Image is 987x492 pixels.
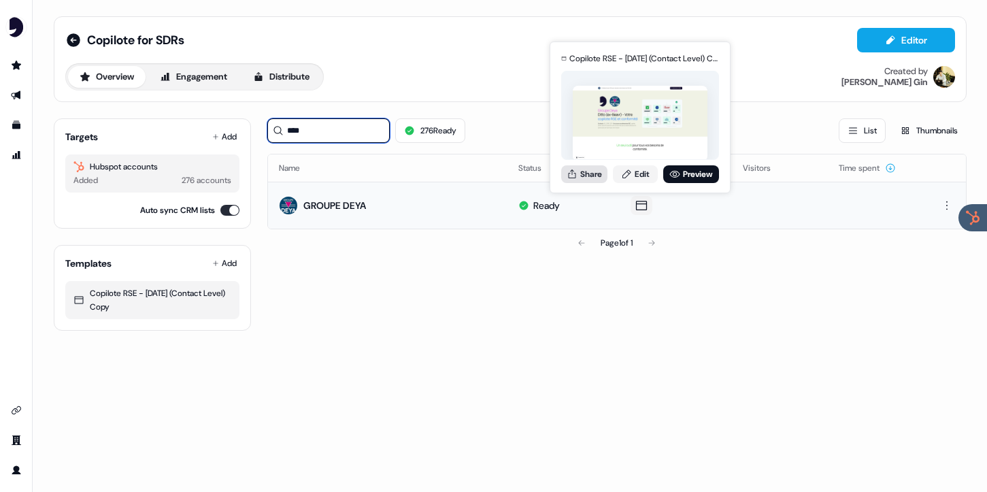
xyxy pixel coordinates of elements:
[533,199,560,212] div: Ready
[73,174,98,187] div: Added
[241,66,321,88] button: Distribute
[5,429,27,451] a: Go to team
[839,118,886,143] button: List
[5,399,27,421] a: Go to integrations
[73,286,231,314] div: Copilote RSE - [DATE] (Contact Level) Copy
[857,28,955,52] button: Editor
[65,257,112,270] div: Templates
[573,86,707,161] img: asset preview
[743,156,787,180] button: Visitors
[5,54,27,76] a: Go to prospects
[857,35,955,49] a: Editor
[841,77,928,88] div: [PERSON_NAME] Gin
[569,52,719,65] div: Copilote RSE - [DATE] (Contact Level) Copy for GROUPE DEYA
[148,66,239,88] button: Engagement
[5,144,27,166] a: Go to attribution
[5,114,27,136] a: Go to templates
[561,165,607,183] button: Share
[87,32,184,48] span: Copilote for SDRs
[182,174,231,187] div: 276 accounts
[210,127,239,146] button: Add
[933,66,955,88] img: Armand
[884,66,928,77] div: Created by
[601,236,633,250] div: Page 1 of 1
[5,84,27,106] a: Go to outbound experience
[279,156,316,180] button: Name
[68,66,146,88] button: Overview
[395,118,465,143] button: 276Ready
[5,459,27,481] a: Go to profile
[891,118,967,143] button: Thumbnails
[210,254,239,273] button: Add
[613,165,658,183] a: Edit
[303,199,366,212] div: GROUPE DEYA
[518,156,558,180] button: Status
[140,203,215,217] label: Auto sync CRM lists
[663,165,719,183] a: Preview
[839,156,896,180] button: Time spent
[73,160,231,174] div: Hubspot accounts
[65,130,98,144] div: Targets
